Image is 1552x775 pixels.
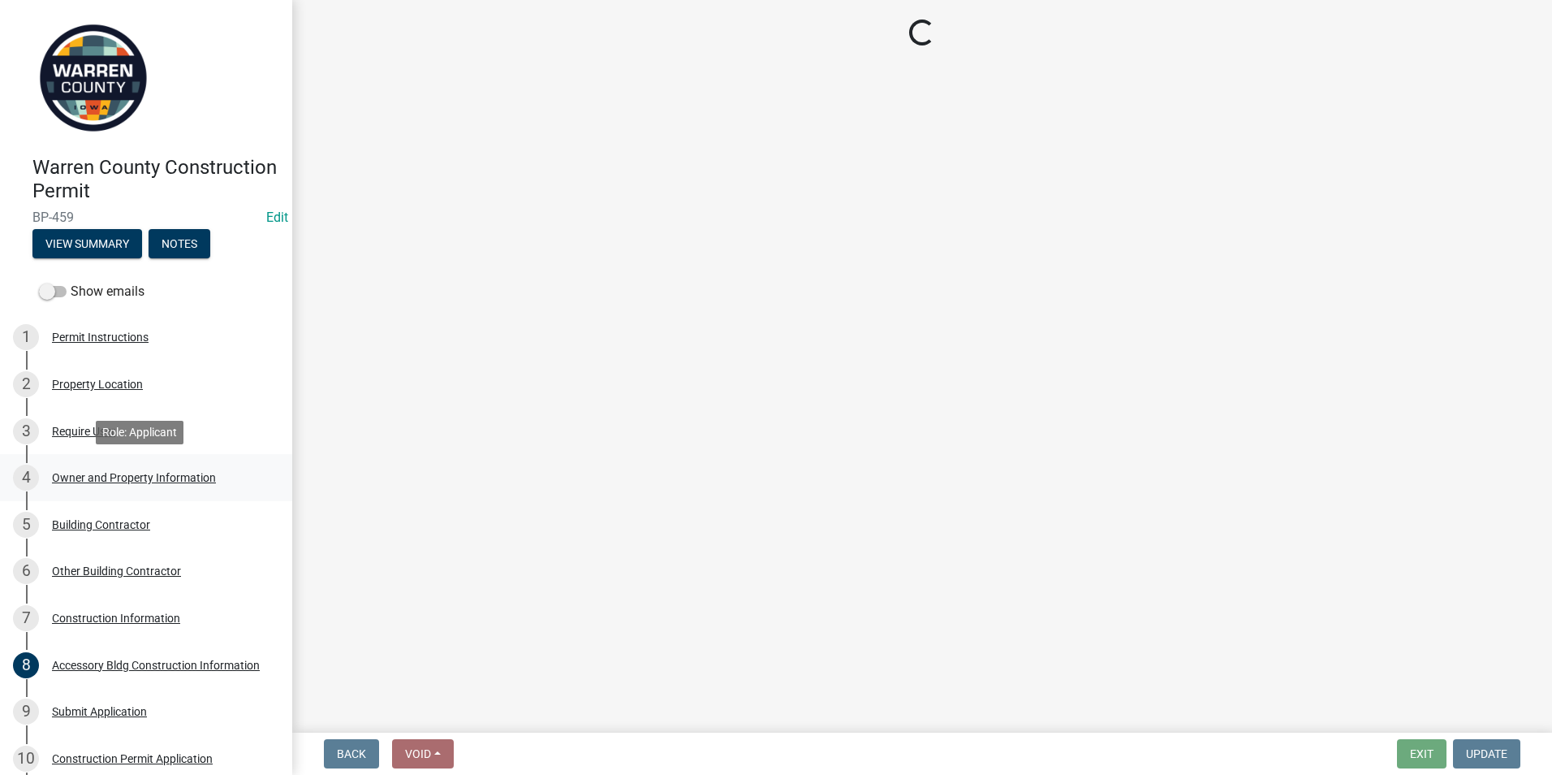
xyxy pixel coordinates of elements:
div: 9 [13,699,39,725]
wm-modal-confirm: Notes [149,238,210,251]
div: 2 [13,371,39,397]
wm-modal-confirm: Edit Application Number [266,210,288,225]
span: BP-459 [32,210,260,225]
div: Role: Applicant [96,421,183,444]
button: Back [324,739,379,769]
span: Back [337,747,366,760]
h4: Warren County Construction Permit [32,156,279,203]
button: Update [1453,739,1520,769]
span: Update [1466,747,1507,760]
div: Other Building Contractor [52,565,181,577]
span: Void [405,747,431,760]
div: 4 [13,465,39,491]
div: 5 [13,512,39,538]
div: Require User [52,426,115,437]
div: Construction Permit Application [52,753,213,764]
div: 1 [13,324,39,350]
div: Submit Application [52,706,147,717]
button: Notes [149,229,210,258]
wm-modal-confirm: Summary [32,238,142,251]
div: Construction Information [52,613,180,624]
div: Permit Instructions [52,331,149,343]
div: 8 [13,652,39,678]
div: 10 [13,746,39,772]
button: Void [392,739,454,769]
label: Show emails [39,282,144,301]
div: Property Location [52,379,143,390]
button: View Summary [32,229,142,258]
button: Exit [1397,739,1446,769]
img: Warren County, Iowa [32,17,154,139]
div: 7 [13,605,39,631]
div: 3 [13,418,39,444]
a: Edit [266,210,288,225]
div: Accessory Bldg Construction Information [52,660,260,671]
div: Building Contractor [52,519,150,530]
div: Owner and Property Information [52,472,216,483]
div: 6 [13,558,39,584]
